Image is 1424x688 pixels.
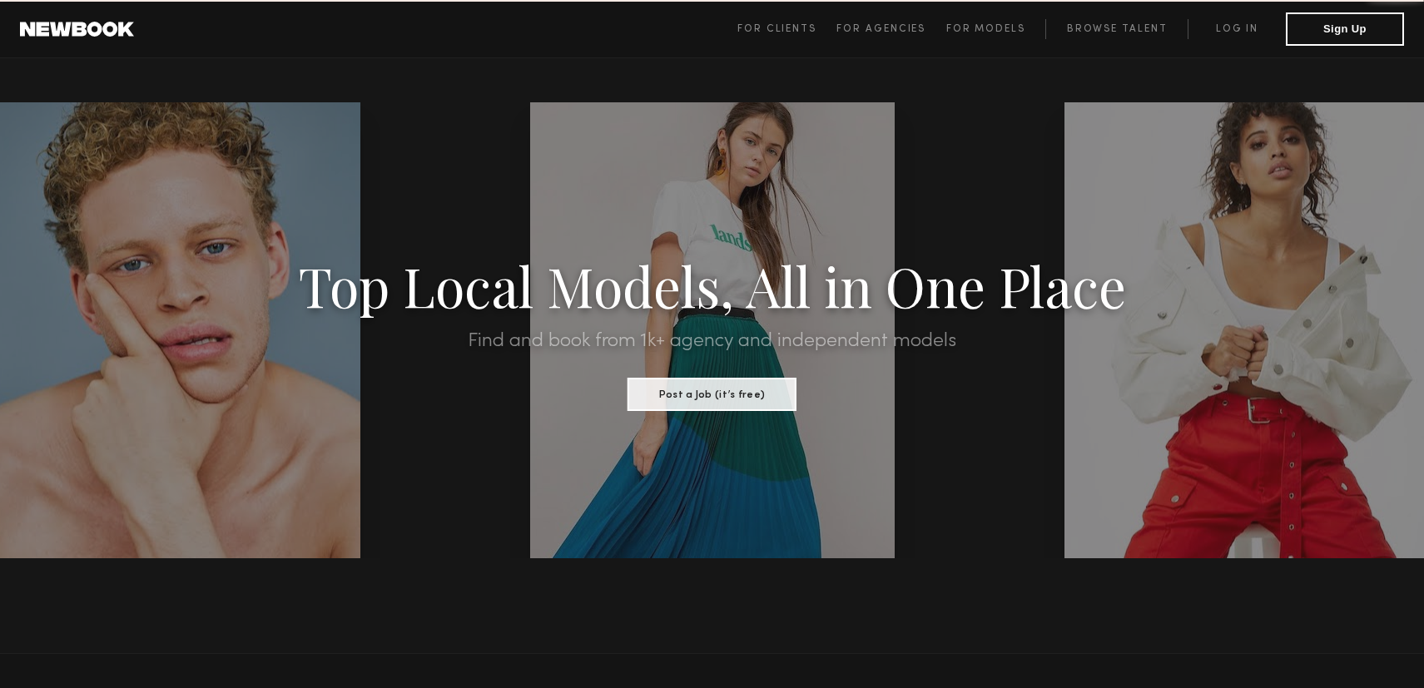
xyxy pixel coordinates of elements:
a: For Agencies [836,19,945,39]
span: For Clients [737,24,816,34]
h1: Top Local Models, All in One Place [107,260,1317,311]
button: Sign Up [1286,12,1404,46]
a: For Clients [737,19,836,39]
a: Log in [1188,19,1286,39]
a: Browse Talent [1045,19,1188,39]
span: For Models [946,24,1025,34]
a: Post a Job (it’s free) [628,384,796,402]
button: Post a Job (it’s free) [628,378,796,411]
a: For Models [946,19,1046,39]
h2: Find and book from 1k+ agency and independent models [107,331,1317,351]
span: For Agencies [836,24,925,34]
